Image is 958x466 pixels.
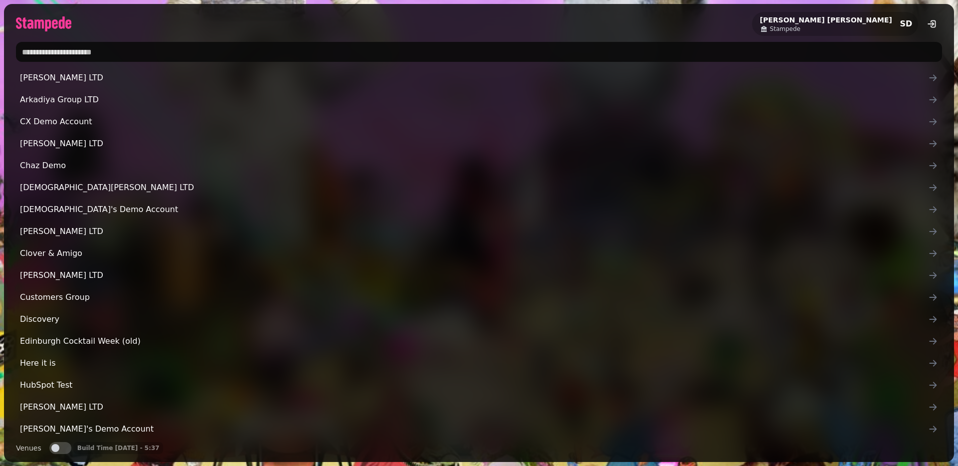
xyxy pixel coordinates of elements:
a: Clover & Amigo [16,243,942,263]
a: CX Demo Account [16,112,942,132]
a: [PERSON_NAME] LTD [16,134,942,154]
a: Chaz Demo [16,156,942,176]
h2: [PERSON_NAME] [PERSON_NAME] [760,15,892,25]
label: Venues [16,442,41,454]
span: Here it is [20,357,928,369]
button: logout [922,14,942,34]
span: HubSpot Test [20,379,928,391]
a: Stampede [760,25,892,33]
span: [DEMOGRAPHIC_DATA][PERSON_NAME] LTD [20,182,928,194]
span: Arkadiya Group LTD [20,94,928,106]
span: [PERSON_NAME] LTD [20,401,928,413]
p: Build Time [DATE] - 5:37 [77,444,160,452]
a: HubSpot Test [16,375,942,395]
span: Discovery [20,313,928,325]
a: Customers Group [16,287,942,307]
a: [PERSON_NAME] LTD [16,222,942,241]
span: Customers Group [20,291,928,303]
a: [DEMOGRAPHIC_DATA][PERSON_NAME] LTD [16,178,942,198]
a: [DEMOGRAPHIC_DATA]'s Demo Account [16,200,942,220]
span: [DEMOGRAPHIC_DATA]'s Demo Account [20,204,928,216]
a: [PERSON_NAME] LTD [16,397,942,417]
span: Chaz Demo [20,160,928,172]
a: [PERSON_NAME]'s Demo Account [16,419,942,439]
span: SD [900,20,913,28]
span: CX Demo Account [20,116,928,128]
a: [PERSON_NAME] LTD [16,68,942,88]
span: [PERSON_NAME] LTD [20,72,928,84]
a: [PERSON_NAME] LTD [16,265,942,285]
a: Arkadiya Group LTD [16,90,942,110]
span: Edinburgh Cocktail Week (old) [20,335,928,347]
span: [PERSON_NAME]'s Demo Account [20,423,928,435]
a: Discovery [16,309,942,329]
span: [PERSON_NAME] LTD [20,226,928,237]
a: Here it is [16,353,942,373]
span: [PERSON_NAME] LTD [20,269,928,281]
span: Clover & Amigo [20,247,928,259]
span: Stampede [770,25,800,33]
img: logo [16,16,71,31]
a: Edinburgh Cocktail Week (old) [16,331,942,351]
span: [PERSON_NAME] LTD [20,138,928,150]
